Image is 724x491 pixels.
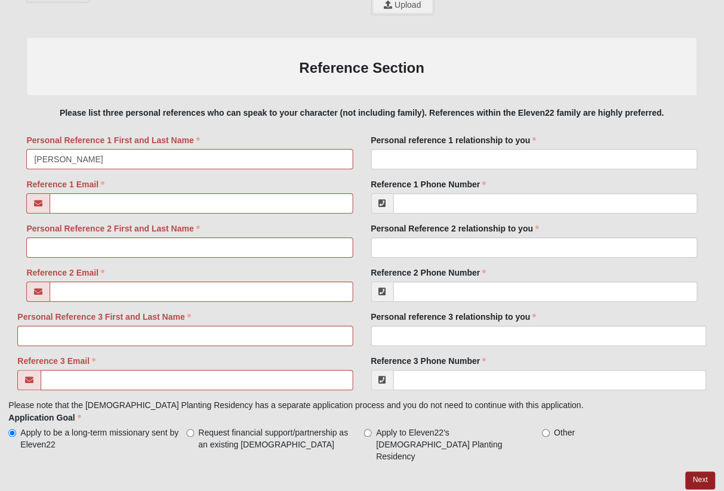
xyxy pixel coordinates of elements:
[542,429,550,437] input: Other
[27,223,200,234] label: Personal Reference 2 First and Last Name
[364,429,372,437] input: Apply to Eleven22's [DEMOGRAPHIC_DATA] Planting Residency
[187,429,195,437] input: Request financial support/partnership as an existing [DEMOGRAPHIC_DATA]
[371,311,537,323] label: Personal reference 3 relationship to you
[371,267,486,279] label: Reference 2 Phone Number
[371,355,486,367] label: Reference 3 Phone Number
[9,355,714,462] div: Please note that the [DEMOGRAPHIC_DATA] Planting Residency has a separate application process and...
[27,267,105,279] label: Reference 2 Email
[371,223,540,234] label: Personal Reference 2 relationship to you
[18,311,191,323] label: Personal Reference 3 First and Last Name
[21,427,182,450] span: Apply to be a long-term missionary sent by Eleven22
[27,134,200,146] label: Personal Reference 1 First and Last Name
[376,427,537,462] span: Apply to Eleven22's [DEMOGRAPHIC_DATA] Planting Residency
[199,427,360,450] span: Request financial support/partnership as an existing [DEMOGRAPHIC_DATA]
[27,178,105,190] label: Reference 1 Email
[27,108,697,118] h5: Please list three personal references who can speak to your character (not including family). Ref...
[18,355,96,367] label: Reference 3 Email
[9,412,81,424] label: Application Goal
[554,427,575,438] span: Other
[371,134,537,146] label: Personal reference 1 relationship to you
[685,471,714,489] a: Next
[371,178,486,190] label: Reference 1 Phone Number
[9,429,17,437] input: Apply to be a long-term missionary sent by Eleven22
[39,60,685,77] h3: Reference Section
